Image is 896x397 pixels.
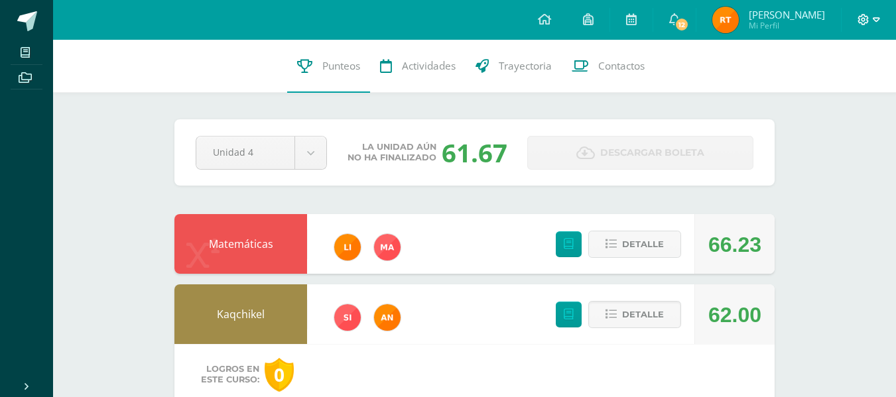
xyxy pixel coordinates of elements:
[622,302,664,327] span: Detalle
[562,40,655,93] a: Contactos
[674,17,689,32] span: 12
[334,304,361,331] img: 1e3c7f018e896ee8adc7065031dce62a.png
[334,234,361,260] img: d78b0415a9069934bf99e685b082ed4f.png
[322,59,360,73] span: Punteos
[370,40,466,93] a: Actividades
[622,232,664,256] span: Detalle
[712,7,739,33] img: 5b284e87e7d490fb5ae7296aa8e53f86.png
[600,137,704,169] span: Descargar boleta
[174,214,307,274] div: Matemáticas
[442,135,507,170] div: 61.67
[588,301,681,328] button: Detalle
[499,59,552,73] span: Trayectoria
[374,234,401,260] img: 777e29c093aa31b4e16d68b2ed8a8a42.png
[598,59,645,73] span: Contactos
[588,231,681,258] button: Detalle
[196,137,326,169] a: Unidad 4
[265,358,294,392] div: 0
[402,59,456,73] span: Actividades
[749,20,825,31] span: Mi Perfil
[374,304,401,331] img: fc6731ddebfef4a76f049f6e852e62c4.png
[708,285,761,345] div: 62.00
[348,142,436,163] span: La unidad aún no ha finalizado
[287,40,370,93] a: Punteos
[174,284,307,344] div: Kaqchikel
[213,137,278,168] span: Unidad 4
[201,364,259,385] span: Logros en este curso:
[708,215,761,274] div: 66.23
[749,8,825,21] span: [PERSON_NAME]
[466,40,562,93] a: Trayectoria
